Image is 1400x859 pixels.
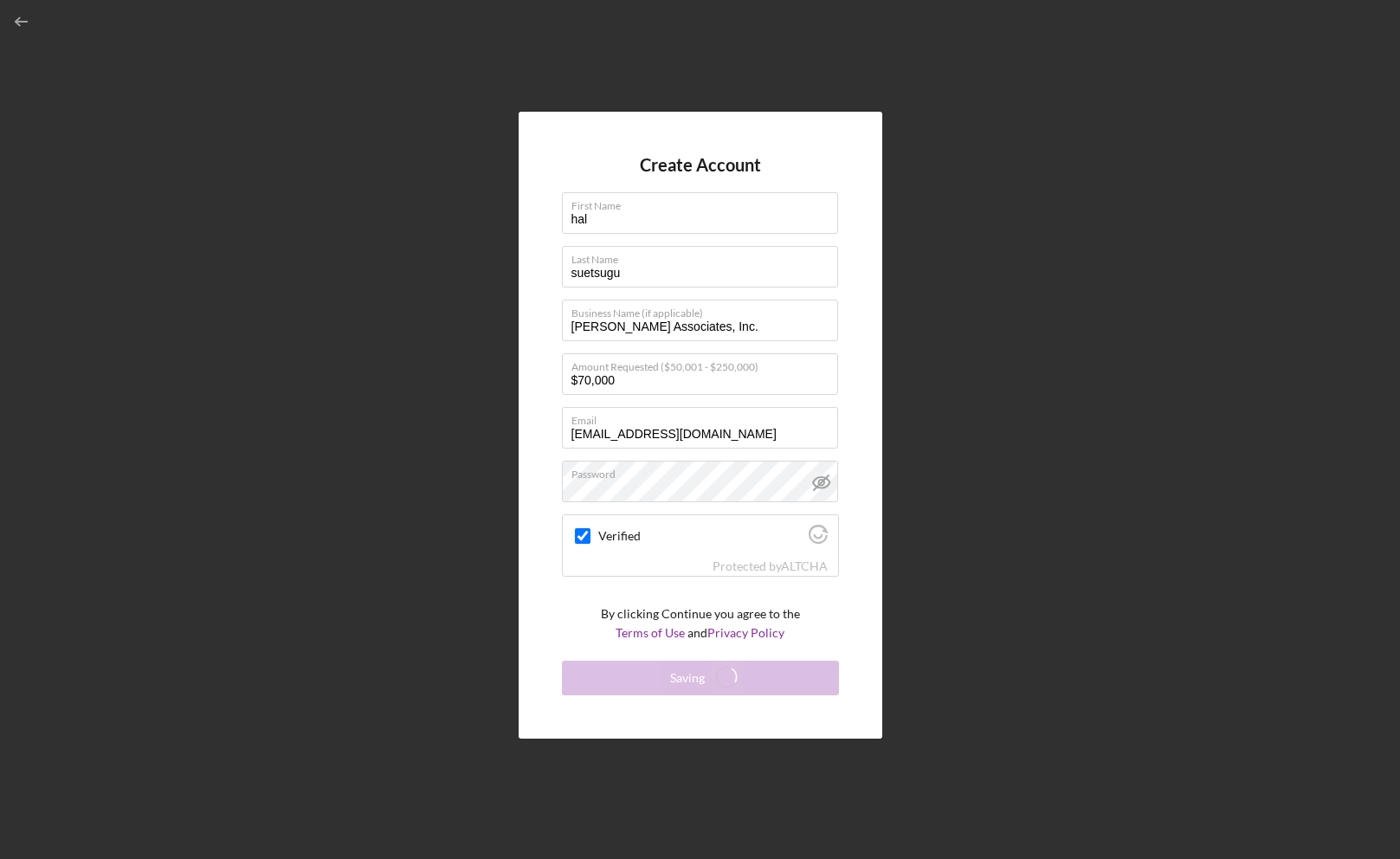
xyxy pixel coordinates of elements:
label: Amount Requested ($50,001 - $250,000) [571,354,838,373]
label: Business Name (if applicable) [571,300,838,320]
label: Verified [598,529,803,543]
a: Terms of Use [616,625,685,640]
p: By clicking Continue you agree to the and [601,604,800,643]
button: Saving [562,661,839,695]
div: Protected by [713,559,828,573]
a: Visit Altcha.org [781,559,828,573]
div: Saving [670,661,705,695]
label: Password [571,462,838,481]
h4: Create Account [640,155,761,175]
label: First Name [571,193,838,212]
a: Visit Altcha.org [809,532,828,546]
label: Email [571,408,838,427]
label: Last Name [571,247,838,266]
a: Privacy Policy [707,625,784,640]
